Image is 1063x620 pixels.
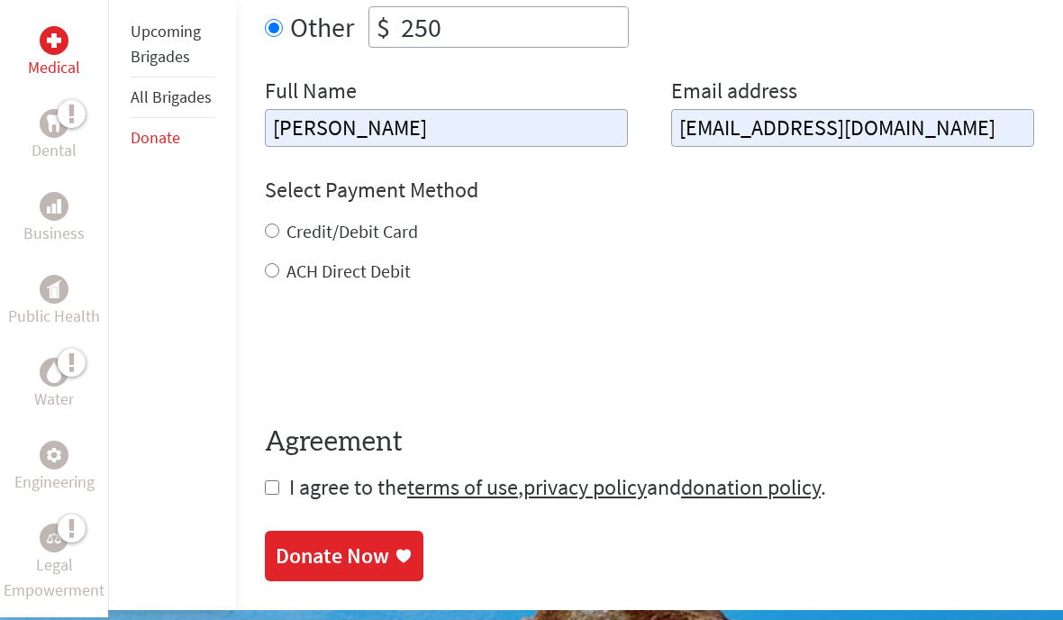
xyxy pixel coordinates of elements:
[131,21,201,67] a: Upcoming Brigades
[265,531,423,581] a: Donate Now
[47,280,61,298] img: Public Health
[407,473,518,501] a: terms of use
[265,176,1034,205] h4: Select Payment Method
[286,220,418,242] label: Credit/Debit Card
[681,473,821,501] a: donation policy
[131,77,214,118] li: All Brigades
[14,470,95,495] p: Engineering
[14,441,95,495] a: EngineeringEngineering
[32,138,77,163] p: Dental
[40,275,68,304] div: Public Health
[47,199,61,214] img: Business
[265,426,1034,459] h4: Agreement
[32,109,77,163] a: DentalDental
[47,448,61,462] img: Engineering
[28,55,80,80] p: Medical
[397,7,628,47] input: Enter Amount
[34,358,74,412] a: WaterWater
[40,26,68,55] div: Medical
[290,6,354,48] label: Other
[40,109,68,138] div: Dental
[4,552,104,603] p: Legal Empowerment
[40,192,68,221] div: Business
[40,358,68,387] div: Water
[131,12,214,77] li: Upcoming Brigades
[265,320,539,390] iframe: reCAPTCHA
[131,127,180,148] a: Donate
[289,473,826,501] span: I agree to the , and .
[34,387,74,412] p: Water
[40,524,68,552] div: Legal Empowerment
[671,77,797,109] label: Email address
[47,33,61,48] img: Medical
[523,473,647,501] a: privacy policy
[47,533,61,543] img: Legal Empowerment
[265,77,357,109] label: Full Name
[8,304,100,329] p: Public Health
[4,524,104,603] a: Legal EmpowermentLegal Empowerment
[276,542,389,570] div: Donate Now
[47,362,61,383] img: Water
[131,118,214,158] li: Donate
[23,221,85,246] p: Business
[286,260,411,282] label: ACH Direct Debit
[131,87,212,107] a: All Brigades
[40,441,68,470] div: Engineering
[23,192,85,246] a: BusinessBusiness
[8,275,100,329] a: Public HealthPublic Health
[671,109,1034,147] input: Your Email
[47,115,61,132] img: Dental
[369,7,397,47] div: $
[265,109,628,147] input: Enter Full Name
[28,26,80,80] a: MedicalMedical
